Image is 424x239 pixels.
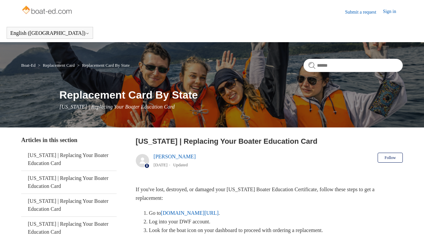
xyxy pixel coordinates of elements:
[149,209,403,217] li: Go to .
[37,63,76,68] li: Replacement Card
[59,104,175,110] span: [US_STATE] | Replacing Your Boater Education Card
[378,153,403,163] button: Follow Article
[154,162,168,167] time: 05/21/2024, 16:26
[21,63,37,68] li: Boat-Ed
[345,9,383,16] a: Submit a request
[21,63,35,68] a: Boat-Ed
[154,154,196,159] a: [PERSON_NAME]
[149,226,403,235] li: Look for the boat icon on your dashboard to proceed with ordering a replacement.
[21,4,74,17] img: Boat-Ed Help Center home page
[43,63,75,68] a: Replacement Card
[10,30,89,36] button: English ([GEOGRAPHIC_DATA])
[21,171,117,194] a: [US_STATE] | Replacing Your Boater Education Card
[303,59,403,72] input: Search
[161,210,219,216] a: [DOMAIN_NAME][URL]
[21,137,77,143] span: Articles in this section
[136,136,403,147] h2: Louisiana | Replacing Your Boater Education Card
[76,63,130,68] li: Replacement Card By State
[173,162,188,167] li: Updated
[82,63,130,68] a: Replacement Card By State
[59,87,403,103] h1: Replacement Card By State
[383,8,403,16] a: Sign in
[149,217,403,226] li: Log into your DWF account.
[21,194,117,216] a: [US_STATE] | Replacing Your Boater Education Card
[21,148,117,171] a: [US_STATE] | Replacing Your Boater Education Card
[136,185,403,202] p: If you've lost, destroyed, or damaged your [US_STATE] Boater Education Certificate, follow these ...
